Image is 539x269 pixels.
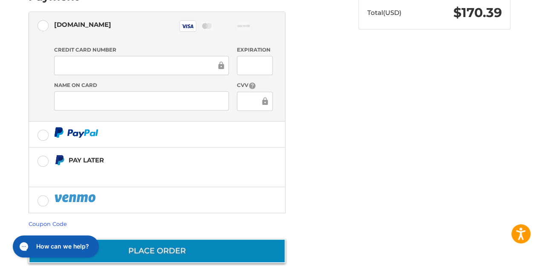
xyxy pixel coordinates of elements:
span: Total (USD) [367,9,401,17]
label: CVV [237,81,272,90]
iframe: PayPal Message 1 [54,169,232,176]
label: Name on Card [54,81,229,89]
div: Pay Later [69,153,232,167]
img: PayPal icon [54,193,98,203]
button: Place Order [29,239,285,263]
a: Coupon Code [29,220,67,227]
div: [DOMAIN_NAME] [54,17,111,32]
label: Expiration [237,46,272,54]
iframe: Gorgias live chat messenger [9,232,101,260]
img: PayPal icon [54,127,98,138]
iframe: Google Customer Reviews [469,246,539,269]
label: Credit Card Number [54,46,229,54]
img: Pay Later icon [54,155,65,165]
span: $170.39 [453,5,502,20]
